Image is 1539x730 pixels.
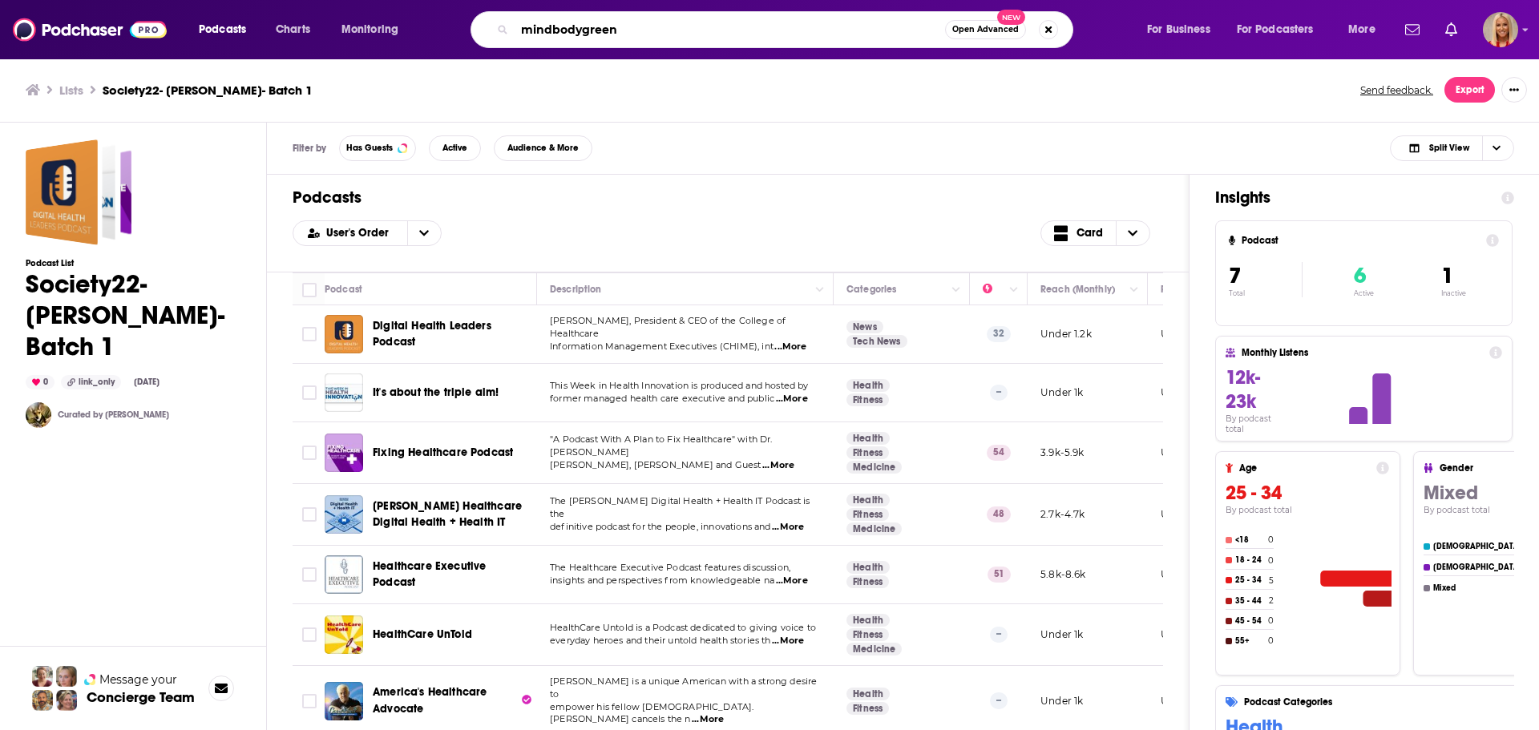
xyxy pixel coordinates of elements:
a: Health [846,688,890,700]
button: Open AdvancedNew [945,20,1026,39]
span: For Podcasters [1237,18,1314,41]
span: Logged in as KymberleeBolden [1483,12,1518,47]
a: Fitness [846,628,889,641]
p: 2.7k-4.7k [1040,507,1085,521]
div: Power Score [983,280,1005,299]
span: ...More [772,635,804,647]
h4: 25 - 34 [1235,575,1266,585]
a: Society22- Randy Boldyga- Batch 1 [26,139,131,245]
p: Inactive [1441,289,1466,297]
button: open menu [293,228,407,239]
p: -- [990,692,1008,708]
h3: Podcast List [26,258,240,268]
span: ...More [774,341,806,353]
h4: By podcast total [1226,505,1389,515]
a: Health [846,561,890,574]
h2: Choose View [1390,135,1514,161]
h4: [DEMOGRAPHIC_DATA] [1433,542,1522,551]
span: Charts [276,18,310,41]
span: The Healthcare Executive Podcast features discussion, [550,562,790,573]
span: ...More [776,575,808,587]
span: Toggle select row [302,507,317,522]
a: Fitness [846,393,889,406]
a: Show notifications dropdown [1439,16,1464,43]
img: tab_keywords_by_traffic_grey.svg [160,93,172,106]
a: Health [846,432,890,445]
span: 7 [1229,262,1241,289]
span: Split View [1429,143,1469,152]
p: 3.9k-5.9k [1040,446,1085,459]
p: -- [990,627,1008,643]
div: [DATE] [127,376,166,389]
div: Reach (Monthly) [1040,280,1115,299]
a: Show notifications dropdown [1399,16,1426,43]
a: Charts [265,17,320,42]
a: Lists [59,83,83,98]
span: America's Healthcare Advocate [373,685,487,715]
p: -- [990,385,1008,401]
span: insights and perspectives from knowledgeable na [550,575,774,586]
span: ...More [772,521,804,534]
a: Digital Health Leaders Podcast [325,315,363,353]
a: Fitness [846,702,889,715]
img: Becker’s Healthcare Digital Health + Health IT [325,495,363,534]
a: Health [846,494,890,506]
span: [PERSON_NAME], [PERSON_NAME] and Guest [550,459,761,470]
a: Medicine [846,522,902,535]
img: HealthCare UnTold [325,615,363,654]
span: [PERSON_NAME] Healthcare Digital Health + Health IT [373,499,522,529]
span: New [997,10,1026,25]
span: Toggle select row [302,694,317,708]
span: User's Order [326,228,394,239]
h4: 2 [1269,595,1274,606]
span: Podcasts [199,18,246,41]
span: HealthCare Untold is a Podcast dedicated to giving voice to [550,622,816,633]
a: Curated by [PERSON_NAME] [58,409,169,420]
div: Domain Overview [61,95,143,105]
img: Jon Profile [32,690,53,711]
img: Jules Profile [56,666,77,687]
button: open menu [1136,17,1230,42]
a: News [846,321,883,333]
img: logo_orange.svg [26,26,38,38]
img: Fixing Healthcare Podcast [325,434,363,472]
span: Audience & More [507,143,579,152]
h4: 55+ [1235,636,1265,646]
h4: 5 [1269,575,1274,586]
h4: Mixed [1433,583,1522,593]
img: It's about the triple aim! [325,373,363,412]
div: v 4.0.25 [45,26,79,38]
span: More [1348,18,1375,41]
span: Card [1076,228,1103,239]
h4: [DEMOGRAPHIC_DATA] [1433,563,1522,572]
button: Audience & More [494,135,592,161]
div: Description [550,280,601,299]
a: Fixing Healthcare Podcast [373,445,513,461]
span: 12k-23k [1226,365,1260,413]
a: Fitness [846,575,889,588]
span: Message your [99,672,177,688]
h4: 0 [1268,635,1274,646]
p: 48 [987,506,1011,522]
span: It's about the triple aim! [373,385,499,399]
span: Active [442,143,467,152]
img: Healthcare Executive Podcast [325,555,363,594]
button: Show profile menu [1483,12,1518,47]
button: open menu [1226,17,1337,42]
p: 51 [988,567,1011,583]
p: Total [1229,289,1302,297]
a: HealthCare UnTold [373,627,472,643]
span: 6 [1354,262,1366,289]
p: Under 1k [1040,385,1083,399]
div: Podcast [325,280,362,299]
p: 32 [987,326,1011,342]
button: open menu [330,17,419,42]
span: Toggle select row [302,327,317,341]
h4: 35 - 44 [1235,596,1266,606]
div: Search podcasts, credits, & more... [486,11,1089,48]
span: "A Podcast With A Plan to Fix Healthcare" with Dr. [PERSON_NAME] [550,434,773,458]
a: [PERSON_NAME] Healthcare Digital Health + Health IT [373,498,531,530]
div: Keywords by Traffic [177,95,270,105]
